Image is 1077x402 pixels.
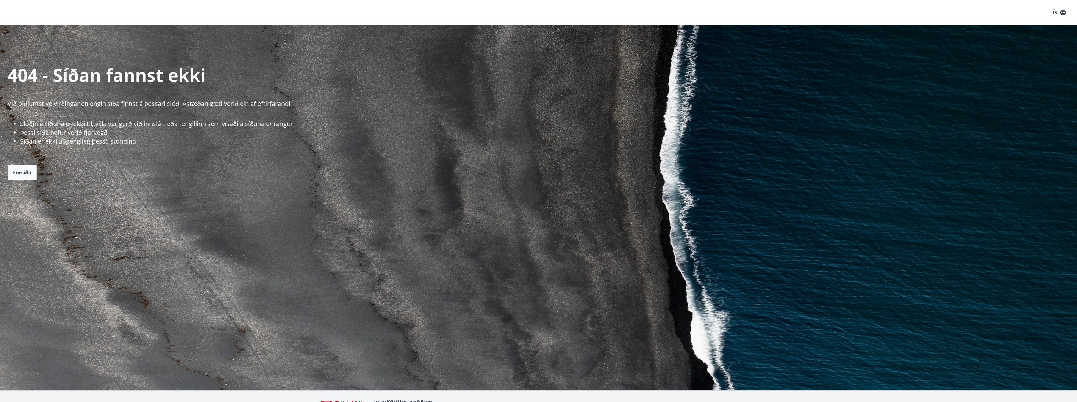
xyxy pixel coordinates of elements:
[13,169,31,176] span: Forsíða
[20,137,1077,146] li: Síðan er ekki aðgengileg þessa stundina
[8,165,37,180] button: Forsíða
[8,99,1077,108] p: Við biðjumst velvirðingar en engin síða finnst á þessari slóð. Ástæðan gæti verið ein af eftirfar...
[1049,7,1069,18] button: ÍS
[8,63,1077,87] p: 404 - Síðan fannst ekki
[20,119,1077,128] li: Slóðin á síðuna er ekki til, villa var gerð við innslátt eða tengillinn sem vísaði á síðuna er ra...
[20,128,1077,137] li: Þessi síða hefur verið fjarlægð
